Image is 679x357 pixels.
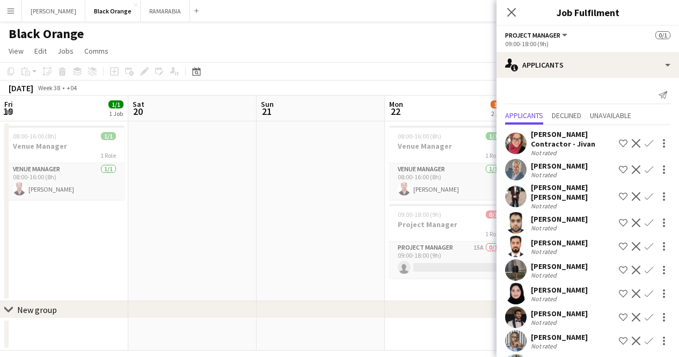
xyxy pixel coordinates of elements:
[531,271,559,279] div: Not rated
[133,99,144,109] span: Sat
[531,171,559,179] div: Not rated
[531,161,588,171] div: [PERSON_NAME]
[100,151,116,159] span: 1 Role
[505,31,569,39] button: Project Manager
[109,110,123,118] div: 1 Job
[35,84,62,92] span: Week 38
[531,261,588,271] div: [PERSON_NAME]
[9,26,84,42] h1: Black Orange
[497,52,679,78] div: Applicants
[4,163,125,200] app-card-role: Venue Manager1/108:00-16:00 (8h)[PERSON_NAME]
[491,110,508,118] div: 2 Jobs
[57,46,74,56] span: Jobs
[389,220,509,229] h3: Project Manager
[497,5,679,19] h3: Job Fulfilment
[531,332,588,342] div: [PERSON_NAME]
[389,141,509,151] h3: Venue Manager
[485,230,501,238] span: 1 Role
[388,105,403,118] span: 22
[131,105,144,118] span: 20
[389,163,509,200] app-card-role: Venue Manager1/108:00-16:00 (8h)[PERSON_NAME]
[67,84,77,92] div: +04
[389,242,509,278] app-card-role: Project Manager15A0/109:00-18:00 (9h)
[3,105,13,118] span: 19
[389,99,403,109] span: Mon
[22,1,85,21] button: [PERSON_NAME]
[261,99,274,109] span: Sun
[259,105,274,118] span: 21
[505,112,543,119] span: Applicants
[17,304,57,315] div: New group
[531,318,559,326] div: Not rated
[101,132,116,140] span: 1/1
[9,46,24,56] span: View
[531,238,588,247] div: [PERSON_NAME]
[13,132,56,140] span: 08:00-16:00 (8h)
[30,44,51,58] a: Edit
[398,210,441,218] span: 09:00-18:00 (9h)
[505,40,670,48] div: 09:00-18:00 (9h)
[398,132,441,140] span: 08:00-16:00 (8h)
[531,224,559,232] div: Not rated
[531,342,559,350] div: Not rated
[531,309,588,318] div: [PERSON_NAME]
[84,46,108,56] span: Comms
[531,183,615,202] div: [PERSON_NAME] [PERSON_NAME]
[389,204,509,278] app-job-card: 09:00-18:00 (9h)0/1Project Manager1 RoleProject Manager15A0/109:00-18:00 (9h)
[4,126,125,200] app-job-card: 08:00-16:00 (8h)1/1Venue Manager1 RoleVenue Manager1/108:00-16:00 (8h)[PERSON_NAME]
[531,285,588,295] div: [PERSON_NAME]
[486,210,501,218] span: 0/1
[531,247,559,256] div: Not rated
[4,99,13,109] span: Fri
[4,44,28,58] a: View
[34,46,47,56] span: Edit
[491,100,506,108] span: 1/2
[552,112,581,119] span: Declined
[655,31,670,39] span: 0/1
[9,83,33,93] div: [DATE]
[505,31,560,39] span: Project Manager
[590,112,631,119] span: Unavailable
[531,214,588,224] div: [PERSON_NAME]
[531,149,559,157] div: Not rated
[531,202,559,210] div: Not rated
[531,295,559,303] div: Not rated
[4,141,125,151] h3: Venue Manager
[486,132,501,140] span: 1/1
[85,1,141,21] button: Black Orange
[141,1,190,21] button: RAMARABIA
[531,129,615,149] div: [PERSON_NAME] Contractor - Jivan
[485,151,501,159] span: 1 Role
[389,126,509,200] app-job-card: 08:00-16:00 (8h)1/1Venue Manager1 RoleVenue Manager1/108:00-16:00 (8h)[PERSON_NAME]
[53,44,78,58] a: Jobs
[108,100,123,108] span: 1/1
[80,44,113,58] a: Comms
